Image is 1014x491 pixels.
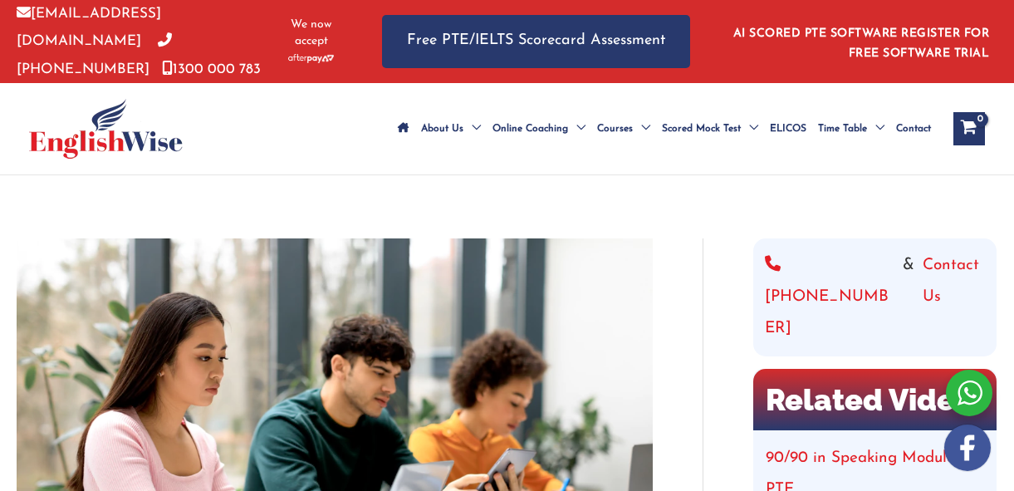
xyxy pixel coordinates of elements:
[733,27,990,60] a: AI SCORED PTE SOFTWARE REGISTER FOR FREE SOFTWARE TRIAL
[953,112,985,145] a: View Shopping Cart, empty
[770,100,806,158] span: ELICOS
[162,62,261,76] a: 1300 000 783
[723,14,997,68] aside: Header Widget 1
[463,100,481,158] span: Menu Toggle
[392,100,937,158] nav: Site Navigation: Main Menu
[944,425,991,471] img: white-facebook.png
[633,100,650,158] span: Menu Toggle
[487,100,591,158] a: Online CoachingMenu Toggle
[923,250,985,345] a: Contact Us
[382,15,690,67] a: Free PTE/IELTS Scorecard Assessment
[867,100,884,158] span: Menu Toggle
[568,100,585,158] span: Menu Toggle
[597,100,633,158] span: Courses
[741,100,758,158] span: Menu Toggle
[890,100,937,158] a: Contact
[492,100,568,158] span: Online Coaching
[765,250,894,345] a: [PHONE_NUMBER]
[662,100,741,158] span: Scored Mock Test
[896,100,931,158] span: Contact
[753,369,997,430] h2: Related Video
[282,17,340,50] span: We now accept
[591,100,656,158] a: CoursesMenu Toggle
[29,99,183,159] img: cropped-ew-logo
[656,100,764,158] a: Scored Mock TestMenu Toggle
[288,54,334,63] img: Afterpay-Logo
[17,34,172,76] a: [PHONE_NUMBER]
[818,100,867,158] span: Time Table
[812,100,890,158] a: Time TableMenu Toggle
[415,100,487,158] a: About UsMenu Toggle
[764,100,812,158] a: ELICOS
[17,7,161,48] a: [EMAIL_ADDRESS][DOMAIN_NAME]
[765,250,985,345] div: &
[421,100,463,158] span: About Us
